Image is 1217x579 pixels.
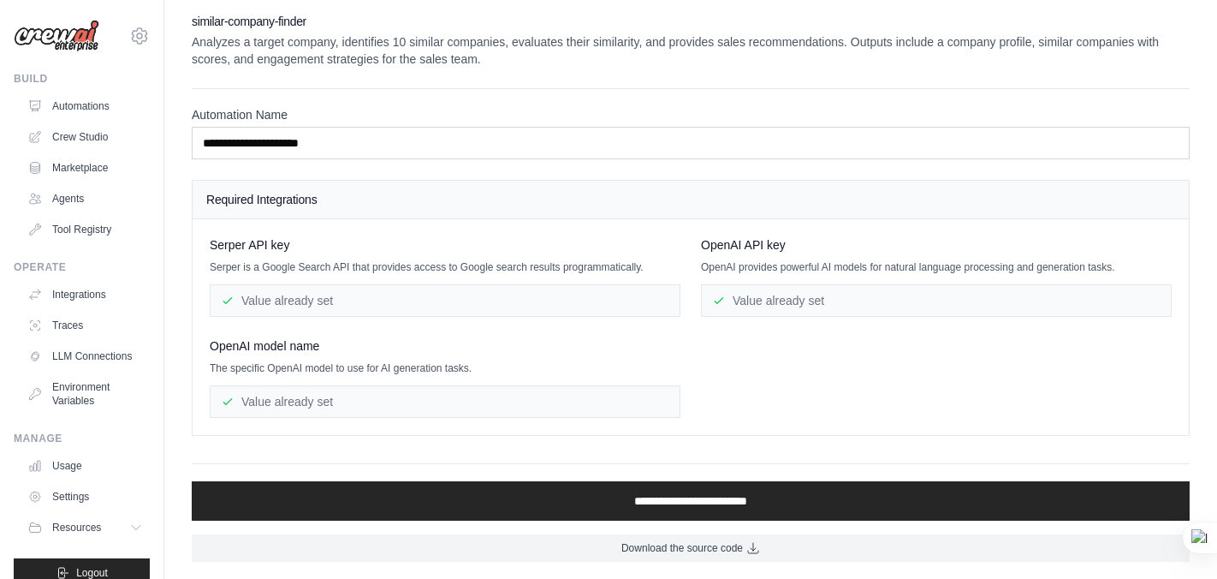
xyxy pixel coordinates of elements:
[192,33,1190,68] p: Analyzes a target company, identifies 10 similar companies, evaluates their similarity, and provi...
[21,312,150,339] a: Traces
[210,361,680,375] p: The specific OpenAI model to use for AI generation tasks.
[21,452,150,480] a: Usage
[192,13,1190,30] h2: similar-company-finder
[701,236,786,254] span: OpenAI API key
[14,432,150,445] div: Manage
[210,284,680,317] div: Value already set
[192,106,1190,123] label: Automation Name
[21,483,150,510] a: Settings
[701,284,1172,317] div: Value already set
[210,337,319,355] span: OpenAI model name
[21,373,150,415] a: Environment Variables
[210,260,680,274] p: Serper is a Google Search API that provides access to Google search results programmatically.
[52,521,101,534] span: Resources
[21,281,150,308] a: Integrations
[21,343,150,370] a: LLM Connections
[701,260,1172,274] p: OpenAI provides powerful AI models for natural language processing and generation tasks.
[21,154,150,182] a: Marketplace
[21,185,150,212] a: Agents
[14,20,99,52] img: Logo
[21,123,150,151] a: Crew Studio
[21,514,150,541] button: Resources
[621,541,743,555] span: Download the source code
[210,236,289,254] span: Serper API key
[14,72,150,86] div: Build
[210,385,680,418] div: Value already set
[192,534,1190,562] a: Download the source code
[21,216,150,243] a: Tool Registry
[206,191,1175,208] h4: Required Integrations
[21,93,150,120] a: Automations
[14,260,150,274] div: Operate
